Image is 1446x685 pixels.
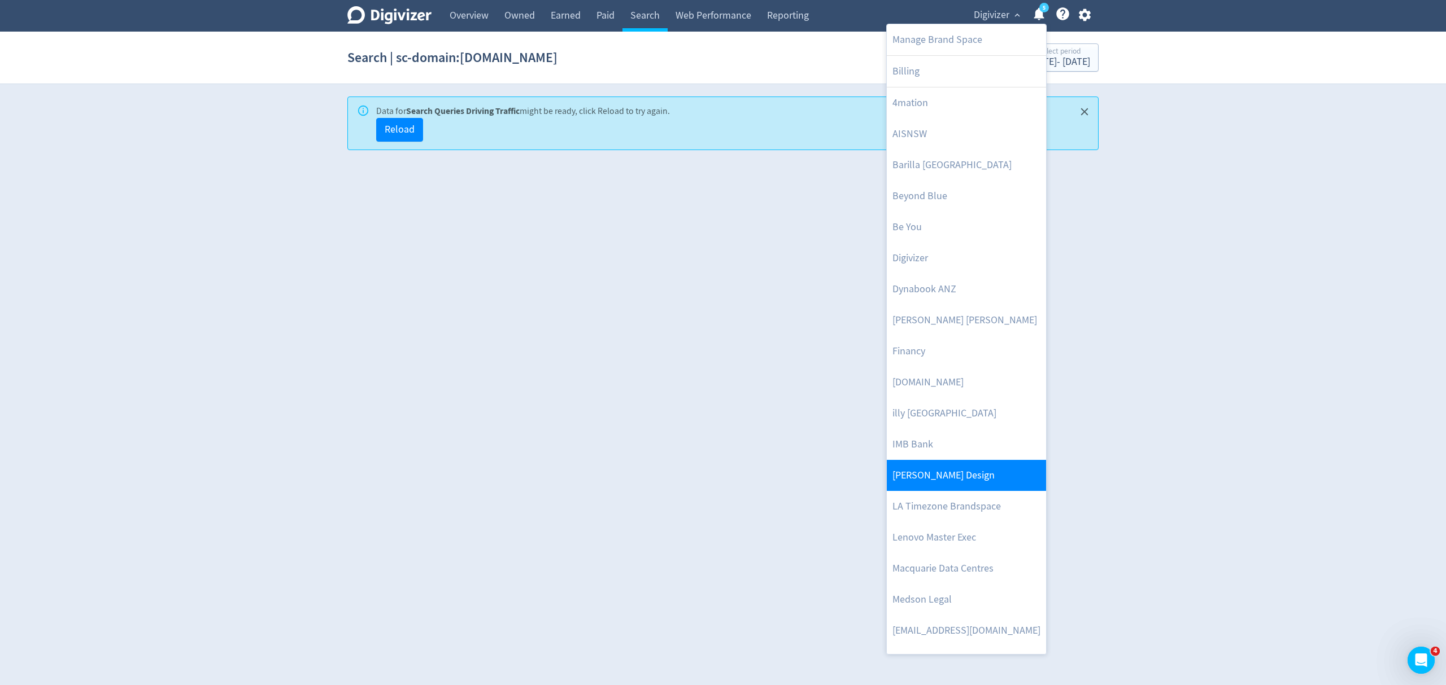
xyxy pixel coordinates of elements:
[887,24,1046,55] a: Manage Brand Space
[1431,647,1440,656] span: 4
[1408,647,1435,674] iframe: Intercom live chat
[887,87,1046,118] a: 4mation
[887,274,1046,305] a: Dynabook ANZ
[887,212,1046,243] a: Be You
[887,150,1046,181] a: Barilla [GEOGRAPHIC_DATA]
[887,56,1046,87] a: Billing
[887,305,1046,336] a: [PERSON_NAME] [PERSON_NAME]
[887,584,1046,615] a: Medson Legal
[887,646,1046,677] a: Optus [PERSON_NAME]
[887,522,1046,553] a: Lenovo Master Exec
[887,336,1046,367] a: Financy
[887,367,1046,398] a: [DOMAIN_NAME]
[887,491,1046,522] a: LA Timezone Brandspace
[887,243,1046,274] a: Digivizer
[887,429,1046,460] a: IMB Bank
[887,553,1046,584] a: Macquarie Data Centres
[887,615,1046,646] a: [EMAIL_ADDRESS][DOMAIN_NAME]
[887,181,1046,212] a: Beyond Blue
[887,460,1046,491] a: [PERSON_NAME] Design
[887,118,1046,150] a: AISNSW
[887,398,1046,429] a: illy [GEOGRAPHIC_DATA]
